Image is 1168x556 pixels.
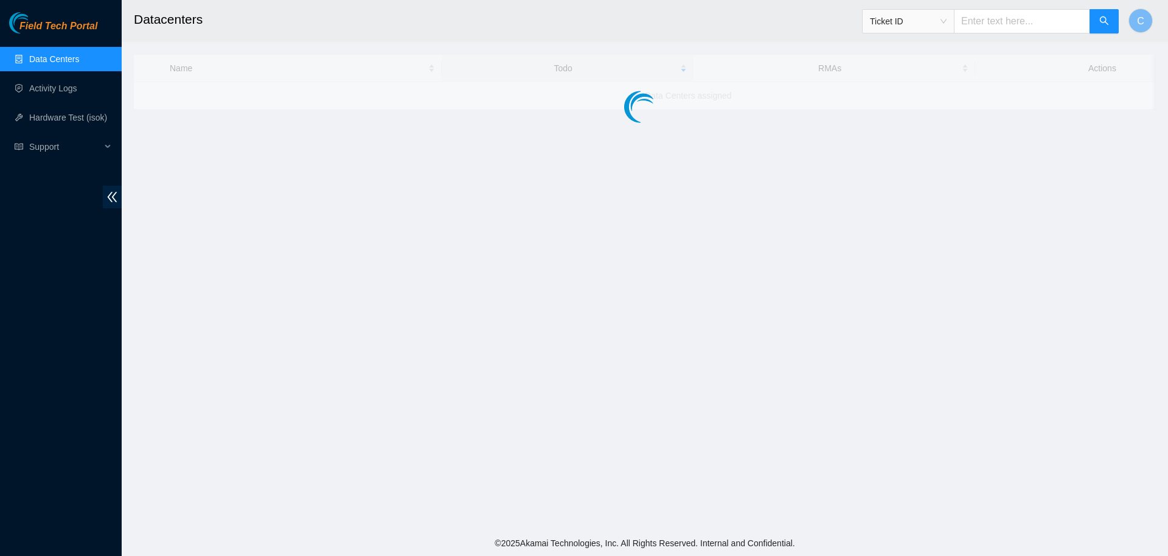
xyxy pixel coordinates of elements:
a: Akamai TechnologiesField Tech Portal [9,22,97,38]
footer: © 2025 Akamai Technologies, Inc. All Rights Reserved. Internal and Confidential. [122,530,1168,556]
span: C [1137,13,1144,29]
span: Field Tech Portal [19,21,97,32]
span: search [1099,16,1109,27]
button: search [1090,9,1119,33]
img: Akamai Technologies [9,12,61,33]
a: Data Centers [29,54,79,64]
span: Ticket ID [870,12,947,30]
input: Enter text here... [954,9,1090,33]
a: Hardware Test (isok) [29,113,107,122]
a: Activity Logs [29,83,77,93]
button: C [1128,9,1153,33]
span: Support [29,135,101,159]
span: double-left [103,186,122,208]
span: read [15,143,23,151]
